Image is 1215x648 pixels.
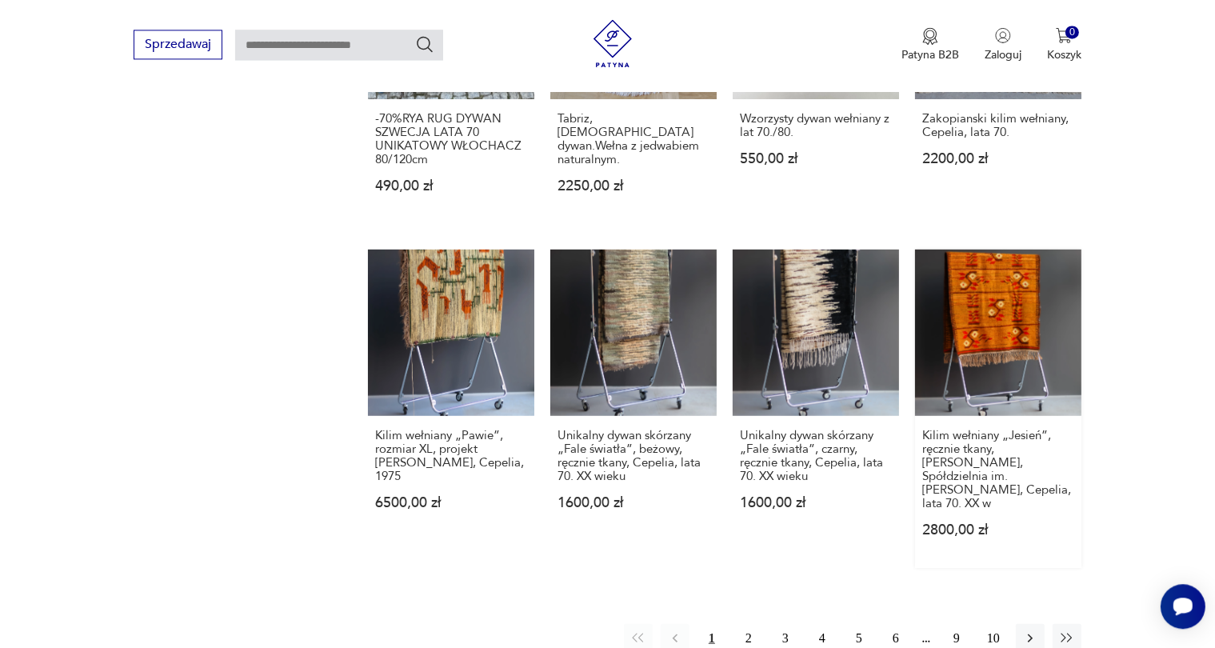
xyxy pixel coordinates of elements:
[922,522,1074,536] p: 2800,00 zł
[901,47,959,62] p: Patyna B2B
[134,40,222,51] a: Sprzedawaj
[901,27,959,62] button: Patyna B2B
[740,151,892,165] p: 550,00 zł
[740,111,892,138] h3: Wzorzysty dywan wełniany z lat 70./80.
[922,27,938,45] img: Ikona medalu
[1065,26,1079,39] div: 0
[375,495,527,509] p: 6500,00 zł
[1056,27,1072,43] img: Ikona koszyka
[558,178,709,192] p: 2250,00 zł
[985,27,1021,62] button: Zaloguj
[558,495,709,509] p: 1600,00 zł
[375,111,527,166] h3: -70%RYA RUG DYWAN SZWECJA LATA 70 UNIKATOWY WŁOCHACZ 80/120cm
[550,249,717,567] a: Unikalny dywan skórzany „Fale światła”, beżowy, ręcznie tkany, Cepelia, lata 70. XX wiekuUnikalny...
[1047,27,1081,62] button: 0Koszyk
[558,111,709,166] h3: Tabriz, [DEMOGRAPHIC_DATA] dywan.Wełna z jedwabiem naturalnym.
[733,249,899,567] a: Unikalny dywan skórzany „Fale światła”, czarny, ręcznie tkany, Cepelia, lata 70. XX wiekuUnikalny...
[985,47,1021,62] p: Zaloguj
[922,151,1074,165] p: 2200,00 zł
[375,178,527,192] p: 490,00 zł
[415,34,434,54] button: Szukaj
[1047,47,1081,62] p: Koszyk
[922,111,1074,138] h3: Zakopianski kilim wełniany, Cepelia, lata 70.
[740,495,892,509] p: 1600,00 zł
[375,428,527,482] h3: Kilim wełniany „Pawie”, rozmiar XL, projekt [PERSON_NAME], Cepelia, 1975
[134,30,222,59] button: Sprzedawaj
[1161,584,1205,629] iframe: Smartsupp widget button
[740,428,892,482] h3: Unikalny dywan skórzany „Fale światła”, czarny, ręcznie tkany, Cepelia, lata 70. XX wieku
[995,27,1011,43] img: Ikonka użytkownika
[915,249,1081,567] a: Kilim wełniany „Jesień”, ręcznie tkany, R.Orszulski, Spółdzielnia im. Stanisława Wyspiańskiego, C...
[589,19,637,67] img: Patyna - sklep z meblami i dekoracjami vintage
[901,27,959,62] a: Ikona medaluPatyna B2B
[558,428,709,482] h3: Unikalny dywan skórzany „Fale światła”, beżowy, ręcznie tkany, Cepelia, lata 70. XX wieku
[368,249,534,567] a: Kilim wełniany „Pawie”, rozmiar XL, projekt Piotra Grabowskiego, Cepelia, 1975Kilim wełniany „Paw...
[922,428,1074,510] h3: Kilim wełniany „Jesień”, ręcznie tkany, [PERSON_NAME], Spółdzielnia im. [PERSON_NAME], Cepelia, l...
